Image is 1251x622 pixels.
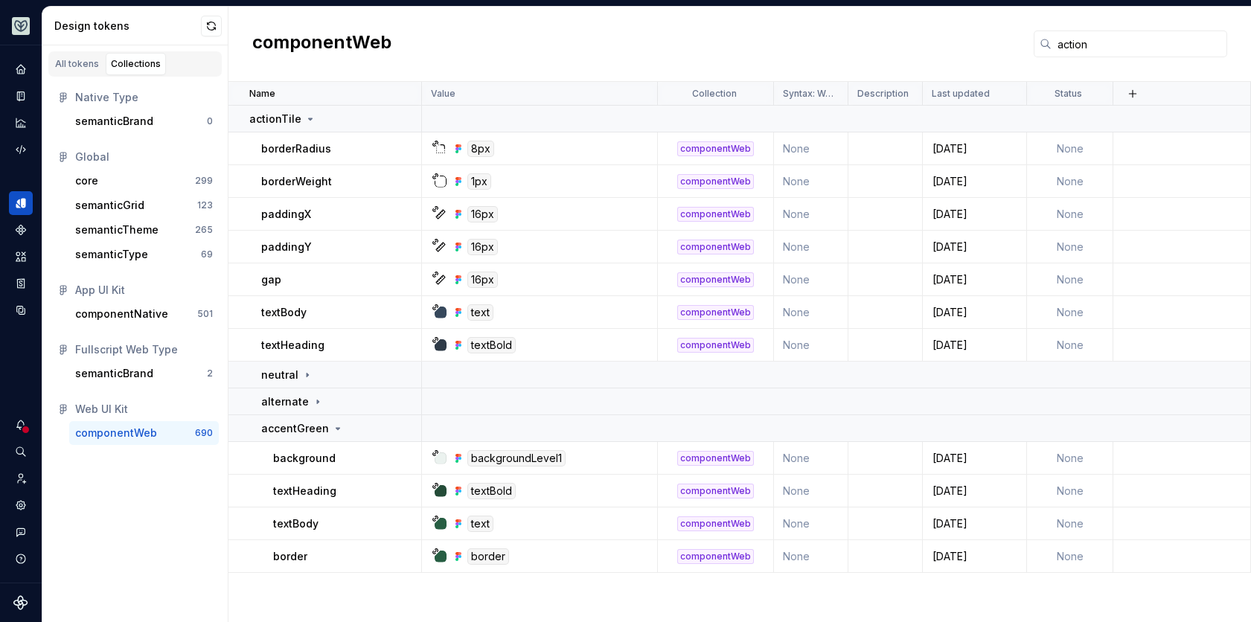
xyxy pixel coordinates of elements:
[467,304,493,321] div: text
[207,115,213,127] div: 0
[677,451,754,466] div: componentWeb
[467,548,509,565] div: border
[467,272,498,288] div: 16px
[197,199,213,211] div: 123
[69,169,219,193] button: core299
[774,329,848,362] td: None
[1052,31,1227,57] input: Search in tokens...
[9,111,33,135] a: Analytics
[261,368,298,382] p: neutral
[69,362,219,385] button: semanticBrand2
[9,191,33,215] a: Design tokens
[774,165,848,198] td: None
[9,218,33,242] div: Components
[9,493,33,517] div: Settings
[75,426,157,440] div: componentWeb
[467,337,516,353] div: textBold
[774,263,848,296] td: None
[9,138,33,161] div: Code automation
[924,549,1026,564] div: [DATE]
[677,305,754,320] div: componentWeb
[924,240,1026,254] div: [DATE]
[9,467,33,490] div: Invite team
[195,427,213,439] div: 690
[1055,88,1082,100] p: Status
[924,272,1026,287] div: [DATE]
[75,150,213,164] div: Global
[249,112,301,126] p: actionTile
[774,132,848,165] td: None
[924,207,1026,222] div: [DATE]
[924,516,1026,531] div: [DATE]
[924,305,1026,320] div: [DATE]
[467,173,491,190] div: 1px
[783,88,836,100] p: Syntax: Web
[261,174,332,189] p: borderWeight
[924,484,1026,498] div: [DATE]
[75,307,168,321] div: componentNative
[9,57,33,81] div: Home
[13,595,28,610] svg: Supernova Logo
[273,484,336,498] p: textHeading
[1027,329,1113,362] td: None
[677,549,754,564] div: componentWeb
[69,243,219,266] a: semanticType69
[261,272,281,287] p: gap
[75,366,153,381] div: semanticBrand
[9,413,33,437] div: Notifications
[677,141,754,156] div: componentWeb
[677,240,754,254] div: componentWeb
[197,308,213,320] div: 501
[9,520,33,544] div: Contact support
[467,483,516,499] div: textBold
[1027,165,1113,198] td: None
[9,245,33,269] a: Assets
[69,421,219,445] button: componentWeb690
[9,272,33,295] a: Storybook stories
[75,198,144,213] div: semanticGrid
[261,338,324,353] p: textHeading
[75,222,159,237] div: semanticTheme
[924,174,1026,189] div: [DATE]
[857,88,909,100] p: Description
[273,451,336,466] p: background
[55,58,99,70] div: All tokens
[195,175,213,187] div: 299
[207,368,213,379] div: 2
[261,421,329,436] p: accentGreen
[692,88,737,100] p: Collection
[261,305,307,320] p: textBody
[69,218,219,242] button: semanticTheme265
[261,240,312,254] p: paddingY
[69,302,219,326] a: componentNative501
[932,88,990,100] p: Last updated
[261,141,331,156] p: borderRadius
[677,207,754,222] div: componentWeb
[9,440,33,464] button: Search ⌘K
[1027,507,1113,540] td: None
[9,298,33,322] a: Data sources
[467,206,498,222] div: 16px
[75,342,213,357] div: Fullscript Web Type
[69,193,219,217] button: semanticGrid123
[111,58,161,70] div: Collections
[75,114,153,129] div: semanticBrand
[69,109,219,133] button: semanticBrand0
[1027,475,1113,507] td: None
[75,283,213,298] div: App UI Kit
[774,231,848,263] td: None
[9,84,33,108] a: Documentation
[774,198,848,231] td: None
[467,141,494,157] div: 8px
[75,90,213,105] div: Native Type
[273,549,307,564] p: border
[75,402,213,417] div: Web UI Kit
